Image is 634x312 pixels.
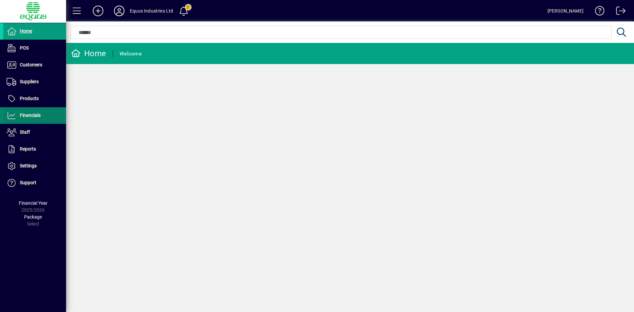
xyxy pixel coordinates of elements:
[3,175,66,191] a: Support
[590,1,605,23] a: Knowledge Base
[88,5,109,17] button: Add
[3,57,66,73] a: Customers
[130,6,173,16] div: Equus Industries Ltd
[3,40,66,56] a: POS
[20,96,39,101] span: Products
[20,146,36,152] span: Reports
[547,6,583,16] div: [PERSON_NAME]
[3,141,66,157] a: Reports
[20,129,30,135] span: Staff
[20,45,29,51] span: POS
[20,163,37,168] span: Settings
[120,49,142,59] div: Welcome
[20,180,36,185] span: Support
[611,1,626,23] a: Logout
[24,214,42,220] span: Package
[3,158,66,174] a: Settings
[20,79,39,84] span: Suppliers
[3,90,66,107] a: Products
[71,48,106,59] div: Home
[109,5,130,17] button: Profile
[20,28,32,34] span: Home
[3,124,66,141] a: Staff
[20,62,42,67] span: Customers
[3,74,66,90] a: Suppliers
[19,200,48,206] span: Financial Year
[3,107,66,124] a: Financials
[20,113,41,118] span: Financials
